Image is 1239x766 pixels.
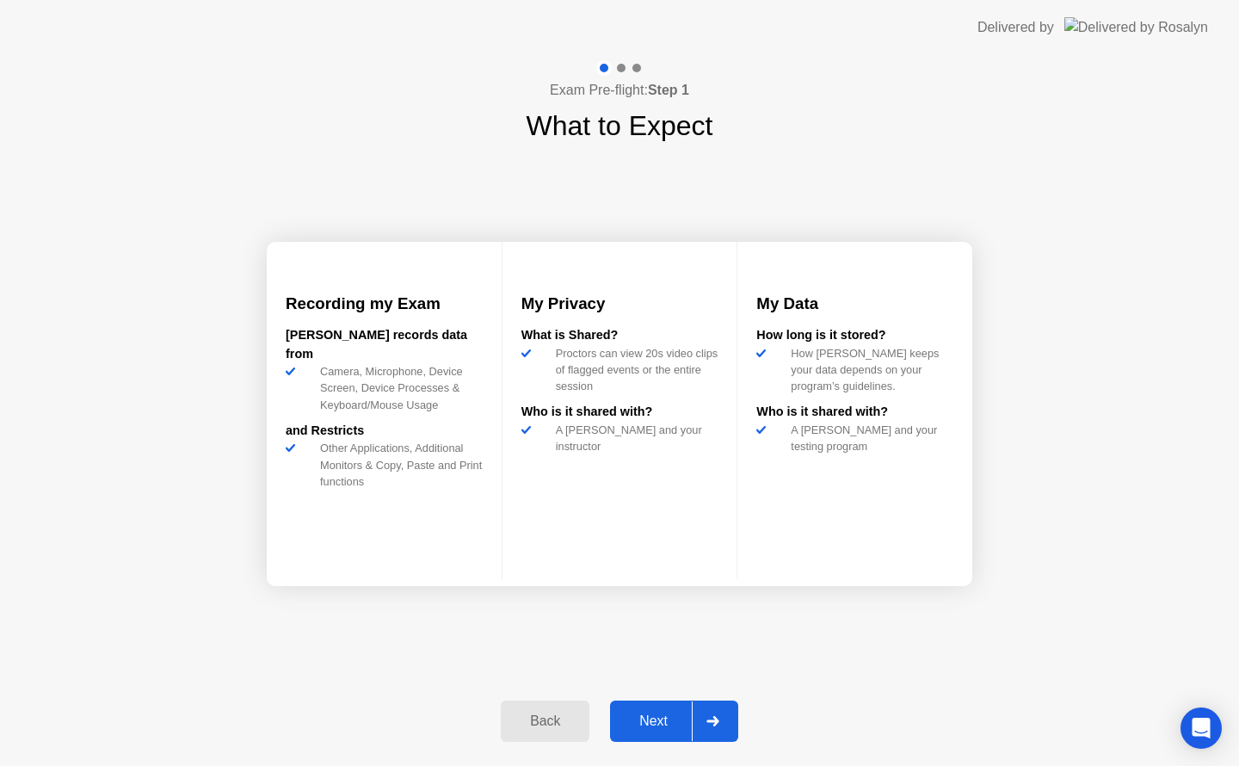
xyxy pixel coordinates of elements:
div: and Restricts [286,422,483,441]
div: Back [506,713,584,729]
div: Delivered by [977,17,1054,38]
h1: What to Expect [527,105,713,146]
h3: Recording my Exam [286,292,483,316]
div: Who is it shared with? [521,403,718,422]
div: Next [615,713,692,729]
div: How [PERSON_NAME] keeps your data depends on your program’s guidelines. [784,345,953,395]
div: A [PERSON_NAME] and your testing program [784,422,953,454]
button: Next [610,701,738,742]
div: What is Shared? [521,326,718,345]
div: How long is it stored? [756,326,953,345]
div: Camera, Microphone, Device Screen, Device Processes & Keyboard/Mouse Usage [313,363,483,413]
div: [PERSON_NAME] records data from [286,326,483,363]
div: A [PERSON_NAME] and your instructor [549,422,718,454]
div: Who is it shared with? [756,403,953,422]
h3: My Data [756,292,953,316]
h3: My Privacy [521,292,718,316]
h4: Exam Pre-flight: [550,80,689,101]
div: Open Intercom Messenger [1180,707,1222,749]
div: Other Applications, Additional Monitors & Copy, Paste and Print functions [313,440,483,490]
button: Back [501,701,589,742]
b: Step 1 [648,83,689,97]
img: Delivered by Rosalyn [1064,17,1208,37]
div: Proctors can view 20s video clips of flagged events or the entire session [549,345,718,395]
